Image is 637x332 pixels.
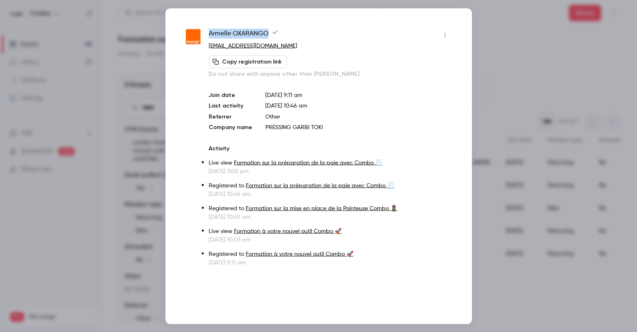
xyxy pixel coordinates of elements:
[209,213,451,221] p: [DATE] 10:45 am
[265,123,451,131] p: PRESSING GARBI TOKI
[209,167,451,175] p: [DATE] 3:00 pm
[234,160,382,165] a: Formation sur la préparation de la paie avec Combo 🧾
[209,204,451,213] p: Registered to
[265,91,451,99] p: [DATE] 9:11 am
[265,103,307,108] span: [DATE] 10:46 am
[246,205,397,211] a: Formation sur la mise en place de la Pointeuse Combo 🚦
[186,29,201,44] img: wanadoo.fr
[209,181,451,190] p: Registered to
[209,55,287,68] button: Copy registration link
[246,182,394,188] a: Formation sur la préparation de la paie avec Combo 🧾
[234,228,342,234] a: Formation à votre nouvel outil Combo 🚀
[209,235,451,244] p: [DATE] 10:03 am
[209,43,297,48] a: [EMAIL_ADDRESS][DOMAIN_NAME]
[209,123,252,131] p: Company name
[209,158,451,167] p: Live view
[209,144,451,152] p: Activity
[209,227,451,235] p: Live view
[209,101,252,110] p: Last activity
[209,29,278,42] span: Armelle OXARANGO
[209,250,451,258] p: Registered to
[209,258,451,266] p: [DATE] 9:11 am
[209,91,252,99] p: Join date
[209,70,451,78] p: Do not share with anyone other than [PERSON_NAME]
[265,112,451,121] p: Other
[246,251,353,257] a: Formation à votre nouvel outil Combo 🚀
[209,190,451,198] p: [DATE] 10:46 am
[209,112,252,121] p: Referrer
